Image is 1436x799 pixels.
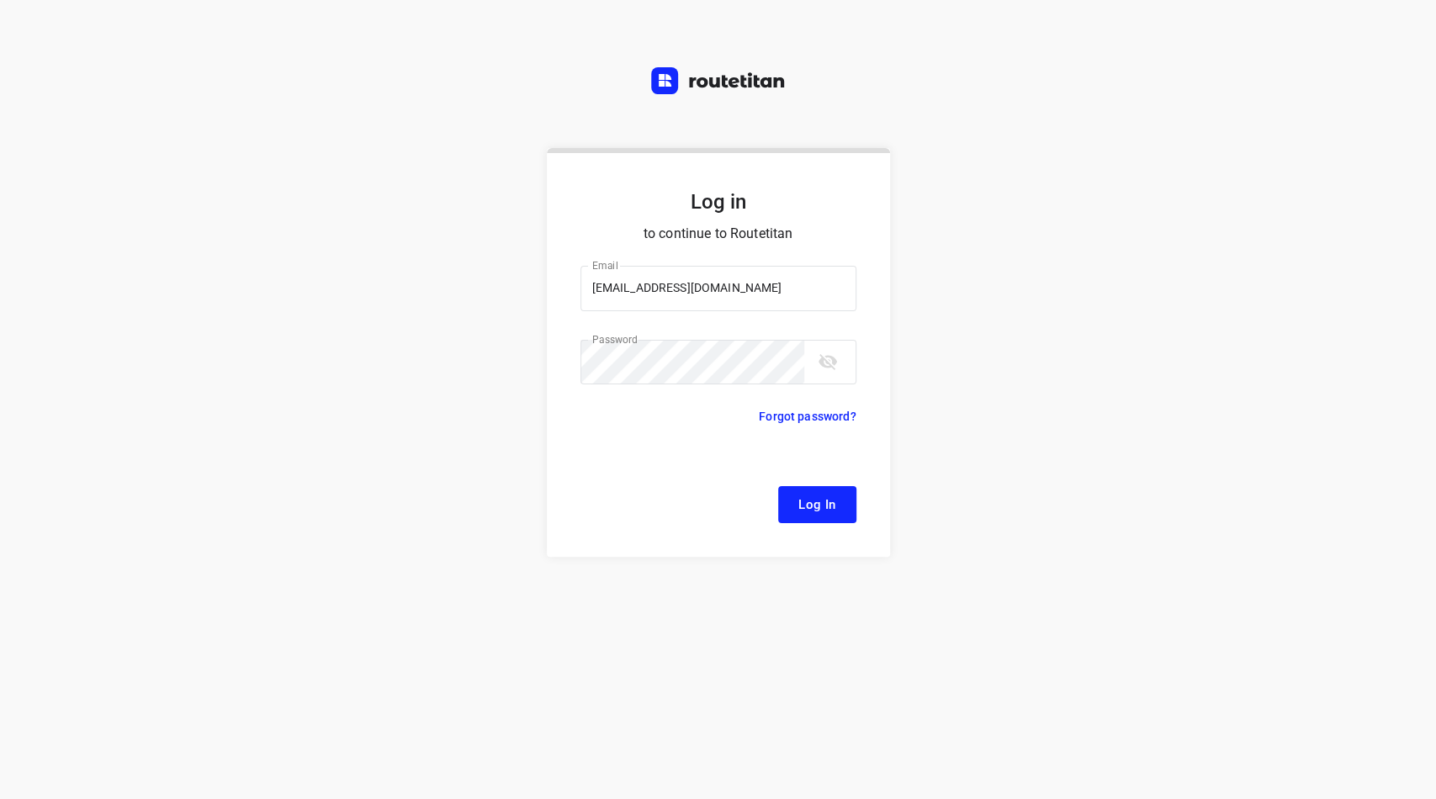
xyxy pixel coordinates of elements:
[580,222,856,246] p: to continue to Routetitan
[651,67,786,94] img: Routetitan
[580,188,856,215] h5: Log in
[798,494,836,516] span: Log In
[811,345,845,378] button: toggle password visibility
[778,486,856,523] button: Log In
[759,406,856,426] p: Forgot password?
